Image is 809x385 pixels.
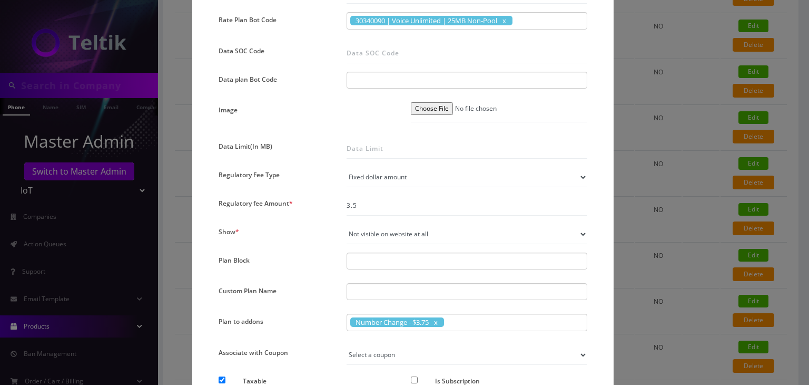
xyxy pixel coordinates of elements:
[219,283,277,299] label: Custom Plan Name
[347,139,587,159] input: Data Limit
[219,139,272,154] label: Data Limit(In MB)
[219,196,293,211] label: Regulatory fee Amount
[219,253,250,268] label: Plan Block
[350,16,512,25] span: 30340090 | Voice Unlimited | 25MB Non-Pool
[219,102,238,118] label: Image
[219,224,239,239] label: Show
[219,345,288,360] label: Associate with Coupon
[219,314,263,329] label: Plan to addons
[350,317,444,327] span: Number Change - $3.75
[219,72,277,87] label: Data plan Bot Code
[219,12,277,27] label: Rate Plan Bot Code
[347,196,587,216] input: Regulatory fee Amount
[347,43,587,63] input: Data SOC Code
[219,167,280,182] label: Regulatory Fee Type
[219,43,264,59] label: Data SOC Code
